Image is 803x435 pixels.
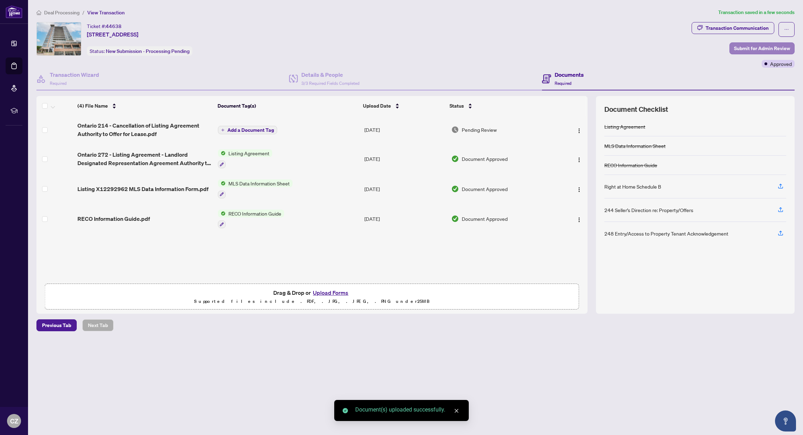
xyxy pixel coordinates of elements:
[87,9,125,16] span: View Transaction
[42,320,71,331] span: Previous Tab
[77,185,208,193] span: Listing X12292962 MLS Data Information Form.pdf
[729,42,795,54] button: Submit for Admin Review
[718,8,795,16] article: Transaction saved in a few seconds
[555,70,584,79] h4: Documents
[604,142,666,150] div: MLS Data Information Sheet
[574,124,585,135] button: Logo
[37,22,81,55] img: IMG-X12292962_1.jpg
[77,150,212,167] span: Ontario 272 - Listing Agreement - Landlord Designated Representation Agreement Authority to Offer...
[215,96,360,116] th: Document Tag(s)
[301,70,359,79] h4: Details & People
[462,185,508,193] span: Document Approved
[311,288,350,297] button: Upload Forms
[770,60,792,68] span: Approved
[218,210,226,217] img: Status Icon
[36,319,77,331] button: Previous Tab
[451,126,459,134] img: Document Status
[362,174,448,204] td: [DATE]
[576,128,582,134] img: Logo
[447,96,555,116] th: Status
[218,126,277,134] button: Add a Document Tag
[451,215,459,223] img: Document Status
[226,210,284,217] span: RECO Information Guide
[36,10,41,15] span: home
[604,183,661,190] div: Right at Home Schedule B
[218,179,293,198] button: Status IconMLS Data Information Sheet
[451,155,459,163] img: Document Status
[360,96,447,116] th: Upload Date
[87,22,122,30] div: Ticket #:
[449,102,464,110] span: Status
[555,81,571,86] span: Required
[226,149,272,157] span: Listing Agreement
[227,128,274,132] span: Add a Document Tag
[576,187,582,192] img: Logo
[49,297,575,306] p: Supported files include .PDF, .JPG, .JPEG, .PNG under 25 MB
[10,416,18,426] span: CZ
[734,43,790,54] span: Submit for Admin Review
[87,46,192,56] div: Status:
[50,81,67,86] span: Required
[363,102,391,110] span: Upload Date
[82,319,114,331] button: Next Tab
[45,284,579,310] span: Drag & Drop orUpload FormsSupported files include .PDF, .JPG, .JPEG, .PNG under25MB
[362,204,448,234] td: [DATE]
[454,408,459,413] span: close
[706,22,769,34] div: Transaction Communication
[226,179,293,187] span: MLS Data Information Sheet
[218,125,277,135] button: Add a Document Tag
[77,102,108,110] span: (4) File Name
[343,408,348,413] span: check-circle
[604,230,728,237] div: 248 Entry/Access to Property Tenant Acknowledgement
[462,126,497,134] span: Pending Review
[221,128,225,132] span: plus
[576,157,582,163] img: Logo
[692,22,774,34] button: Transaction Communication
[604,123,645,130] div: Listing Agreement
[451,185,459,193] img: Document Status
[44,9,80,16] span: Deal Processing
[77,215,150,223] span: RECO Information Guide.pdf
[50,70,99,79] h4: Transaction Wizard
[576,217,582,223] img: Logo
[462,155,508,163] span: Document Approved
[574,153,585,164] button: Logo
[604,161,657,169] div: RECO Information Guide
[82,8,84,16] li: /
[218,210,284,229] button: Status IconRECO Information Guide
[362,116,448,144] td: [DATE]
[362,144,448,174] td: [DATE]
[218,149,272,168] button: Status IconListing Agreement
[355,406,460,414] div: Document(s) uploaded successfully.
[87,30,138,39] span: [STREET_ADDRESS]
[604,104,668,114] span: Document Checklist
[784,27,789,32] span: ellipsis
[6,5,22,18] img: logo
[301,81,359,86] span: 3/3 Required Fields Completed
[604,206,693,214] div: 244 Seller’s Direction re: Property/Offers
[574,183,585,195] button: Logo
[218,149,226,157] img: Status Icon
[218,179,226,187] img: Status Icon
[462,215,508,223] span: Document Approved
[574,213,585,224] button: Logo
[106,23,122,29] span: 44638
[273,288,350,297] span: Drag & Drop or
[453,407,460,415] a: Close
[775,410,796,431] button: Open asap
[77,121,212,138] span: Ontario 214 - Cancellation of Listing Agreement Authority to Offer for Lease.pdf
[75,96,215,116] th: (4) File Name
[106,48,190,54] span: New Submission - Processing Pending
